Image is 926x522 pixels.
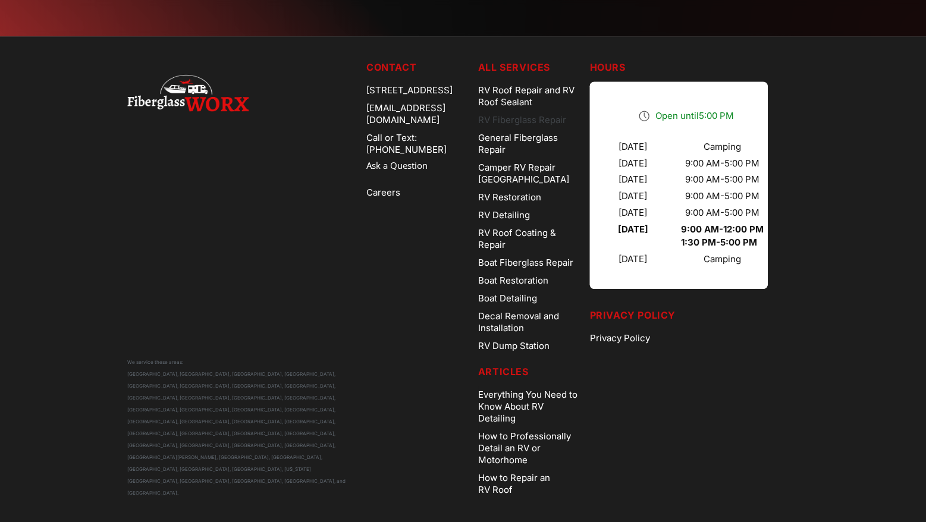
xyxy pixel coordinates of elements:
a: Decal Removal and Installation [478,307,580,337]
div: [DATE] [619,190,647,202]
a: RV Roof Coating & Repair [478,224,580,254]
a: Boat Restoration [478,272,580,290]
a: RV Dump Station [478,337,580,355]
time: 5:00 PM [698,110,733,121]
h5: Privacy Policy [589,308,799,322]
a: Careers [366,184,469,202]
div: Camping [703,253,740,265]
div: [STREET_ADDRESS] [366,81,469,99]
div: Camping [703,141,740,153]
div: 9:00 AM - 5:00 PM [685,190,759,202]
div: [DATE] [619,174,647,185]
a: RV Restoration [478,188,580,206]
div: [DATE] [619,253,647,265]
div: 9:00 AM - 5:00 PM [685,174,759,185]
a: Everything You Need to Know About RV Detailing [478,386,580,427]
a: Boat Detailing [478,290,580,307]
div: We service these areas: [GEOGRAPHIC_DATA], [GEOGRAPHIC_DATA], [GEOGRAPHIC_DATA], [GEOGRAPHIC_DATA... [127,356,357,499]
div: [DATE] [619,207,647,219]
a: RV Fiberglass Repair [478,111,580,129]
h5: Hours [589,60,799,74]
div: [DATE] [619,158,647,169]
div: 9:00 AM - 5:00 PM [685,207,759,219]
a: RV Detailing [478,206,580,224]
a: General Fiberglass Repair [478,129,580,159]
div: [DATE] [619,141,647,153]
h5: Contact [366,60,469,74]
a: Ask a Question [366,159,469,172]
div: 1:30 PM - 5:00 PM [680,237,763,249]
a: How to Professionally Detail an RV or Motorhome [478,427,580,469]
a: Boat Fiberglass Repair [478,254,580,272]
a: Camper RV Repair [GEOGRAPHIC_DATA] [478,159,580,188]
a: Privacy Policy [589,329,799,347]
a: RV Roof Repair and RV Roof Sealant [478,81,580,111]
a: How to Repair an RV Roof [478,469,580,499]
div: 9:00 AM - 5:00 PM [685,158,759,169]
div: [DATE] [617,224,648,249]
a: Call or Text: [PHONE_NUMBER] [366,129,469,159]
h5: ALL SERVICES [478,60,580,74]
div: [EMAIL_ADDRESS][DOMAIN_NAME] [366,99,469,129]
h5: Articles [478,364,580,379]
div: 9:00 AM - 12:00 PM [680,224,763,235]
span: Open until [655,110,733,121]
